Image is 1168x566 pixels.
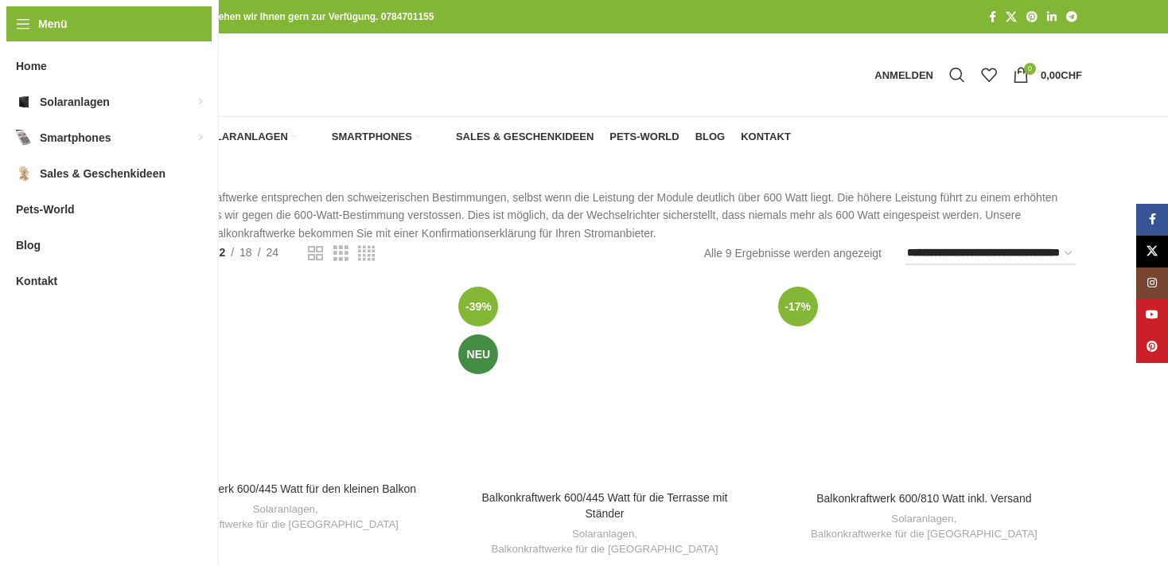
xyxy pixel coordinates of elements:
[312,130,326,144] img: Smartphones
[436,121,594,153] a: Sales & Geschenkideen
[1136,299,1168,331] a: YouTube Social Link
[1022,6,1042,28] a: Pinterest Social Link
[781,512,1068,541] div: ,
[134,11,434,22] strong: Bei allen Fragen stehen wir Ihnen gern zur Verfügung. 0784701155
[695,121,726,153] a: Blog
[1136,331,1168,363] a: Pinterest Social Link
[239,246,252,259] span: 18
[436,130,450,144] img: Sales & Geschenkideen
[142,502,429,532] div: ,
[866,59,941,91] a: Anmelden
[40,123,111,152] span: Smartphones
[741,121,791,153] a: Kontakt
[456,131,594,143] span: Sales & Geschenkideen
[358,244,375,263] a: Rasteransicht 4
[778,287,818,326] span: -17%
[134,281,437,474] a: Balkonkraftwerk 600/445 Watt für den kleinen Balkon
[1136,204,1168,236] a: Facebook Social Link
[1041,69,1082,81] bdi: 0,00
[134,189,1082,242] p: Unsere Balkonkraftwerke entsprechen den schweizerischen Bestimmungen, selbst wenn die Leistung de...
[40,159,165,188] span: Sales & Geschenkideen
[38,15,68,33] span: Menü
[1136,267,1168,299] a: Instagram Social Link
[1005,59,1090,91] a: 0 0,00CHF
[126,121,799,153] div: Hauptnavigation
[312,121,420,153] a: Smartphones
[172,517,399,533] a: Balkonkraftwerke für die [GEOGRAPHIC_DATA]
[16,52,47,80] span: Home
[1136,236,1168,267] a: X Social Link
[1024,63,1036,75] span: 0
[40,88,110,116] span: Solaranlagen
[16,166,32,182] img: Sales & Geschenkideen
[267,246,279,259] span: 24
[773,281,1076,484] a: Balkonkraftwerk 600/810 Watt inkl. Versand
[16,231,41,260] span: Blog
[1061,69,1082,81] span: CHF
[609,121,679,153] a: Pets-World
[154,482,416,495] a: Balkonkraftwerk 600/445 Watt für den kleinen Balkon
[492,542,718,557] a: Balkonkraftwerke für die [GEOGRAPHIC_DATA]
[695,131,726,143] span: Blog
[1042,6,1061,28] a: LinkedIn Social Link
[874,70,933,80] span: Anmelden
[811,527,1038,542] a: Balkonkraftwerke für die [GEOGRAPHIC_DATA]
[1001,6,1022,28] a: X Social Link
[458,334,498,374] span: Neu
[741,131,791,143] span: Kontakt
[333,244,348,263] a: Rasteransicht 3
[609,131,679,143] span: Pets-World
[973,59,1005,91] div: Meine Wunschliste
[941,59,973,91] a: Suche
[905,242,1076,265] select: Shop-Reihenfolge
[261,244,285,261] a: 24
[208,244,232,261] a: 12
[16,94,32,110] img: Solaranlagen
[704,244,882,262] p: Alle 9 Ergebnisse werden angezeigt
[213,246,226,259] span: 12
[16,130,32,146] img: Smartphones
[984,6,1001,28] a: Facebook Social Link
[1061,6,1082,28] a: Telegram Social Link
[332,131,412,143] span: Smartphones
[458,287,498,326] span: -39%
[201,131,288,143] span: Solaranlagen
[891,512,953,527] a: Solaranlagen
[453,281,756,483] a: Balkonkraftwerk 600/445 Watt für die Terrasse mit Ständer
[572,527,634,542] a: Solaranlagen
[816,492,1031,505] a: Balkonkraftwerk 600/810 Watt inkl. Versand
[308,244,323,263] a: Rasteransicht 2
[234,244,258,261] a: 18
[482,491,728,520] a: Balkonkraftwerk 600/445 Watt für die Terrasse mit Ständer
[16,195,75,224] span: Pets-World
[461,527,748,556] div: ,
[181,121,296,153] a: Solaranlagen
[16,267,57,295] span: Kontakt
[253,502,315,517] a: Solaranlagen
